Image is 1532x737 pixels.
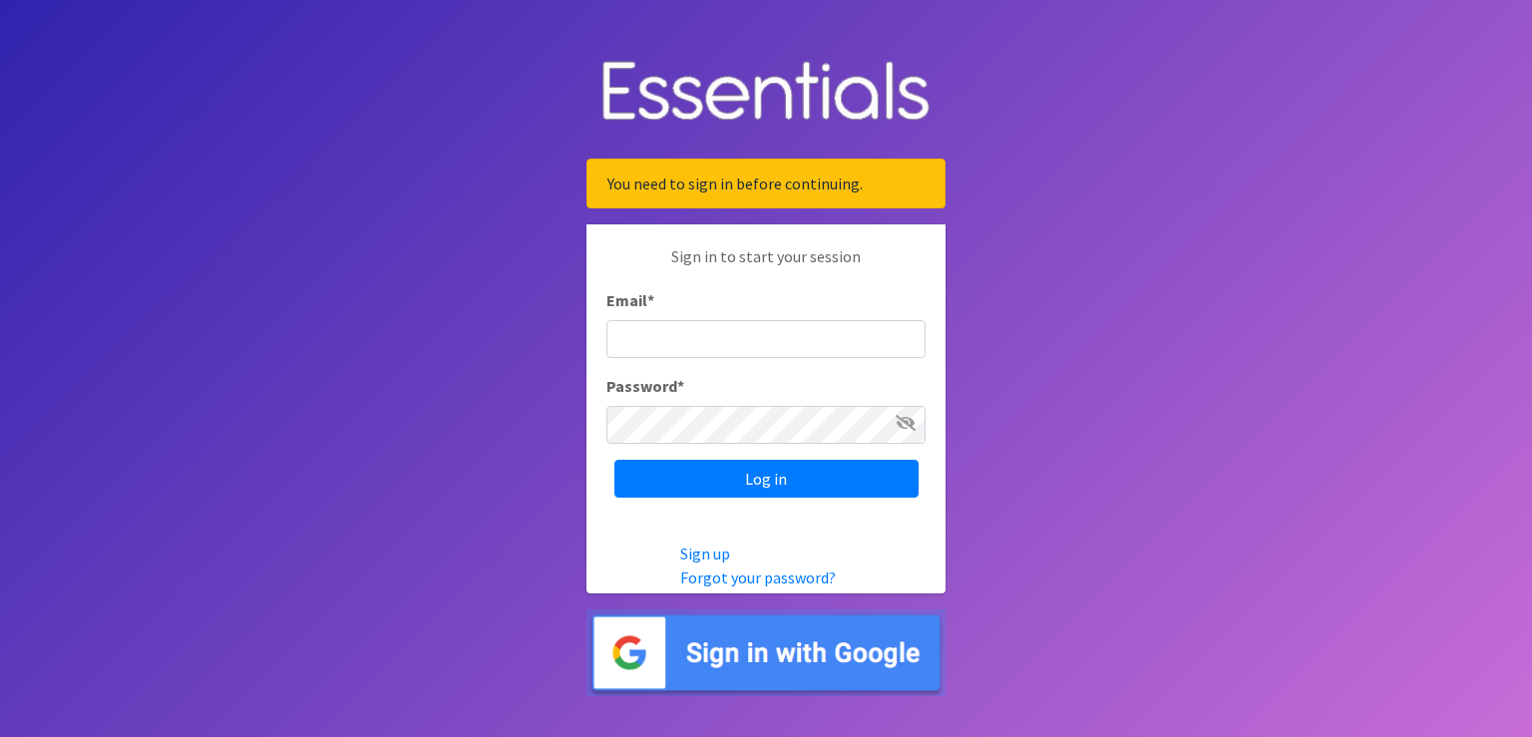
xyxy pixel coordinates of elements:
abbr: required [647,290,654,310]
img: Human Essentials [586,41,946,144]
a: Sign up [680,544,730,563]
input: Log in [614,460,919,498]
label: Email [606,288,654,312]
label: Password [606,374,684,398]
div: You need to sign in before continuing. [586,159,946,208]
abbr: required [677,376,684,396]
a: Forgot your password? [680,567,836,587]
p: Sign in to start your session [606,244,926,288]
img: Sign in with Google [586,609,946,696]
